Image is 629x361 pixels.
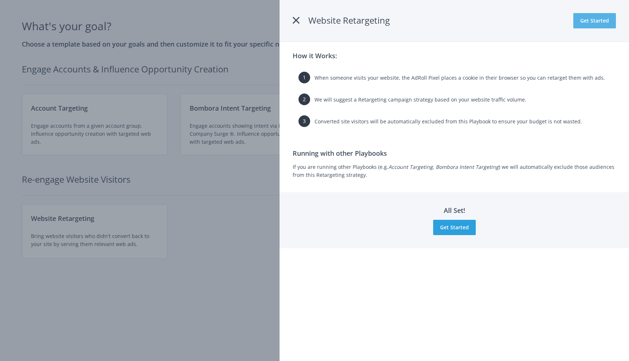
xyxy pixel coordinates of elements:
button: Get Started [433,220,476,235]
h3: Running with other Playbooks [293,148,616,158]
h3: How it Works: [293,51,337,61]
div: If you are running other Playbooks (e.g. ) we will automatically exclude those audiences from thi... [293,148,616,179]
span: 3 [298,115,310,127]
button: Get Started [573,13,616,28]
span: 2 [298,94,310,105]
h3: All Set! [433,205,476,215]
span: 1 [298,72,310,83]
span: Converted site visitors will be automatically excluded from this Playbook to ensure your budget i... [314,118,582,125]
span: When someone visits your website, the AdRoll Pixel places a cookie in their browser so you can re... [314,74,605,81]
span: Website Retargeting [308,14,390,26]
span: We will suggest a Retargeting campaign strategy based on your website traffic volume. [314,96,526,103]
i: Account Targeting, Bombora Intent Targeting [388,163,499,170]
